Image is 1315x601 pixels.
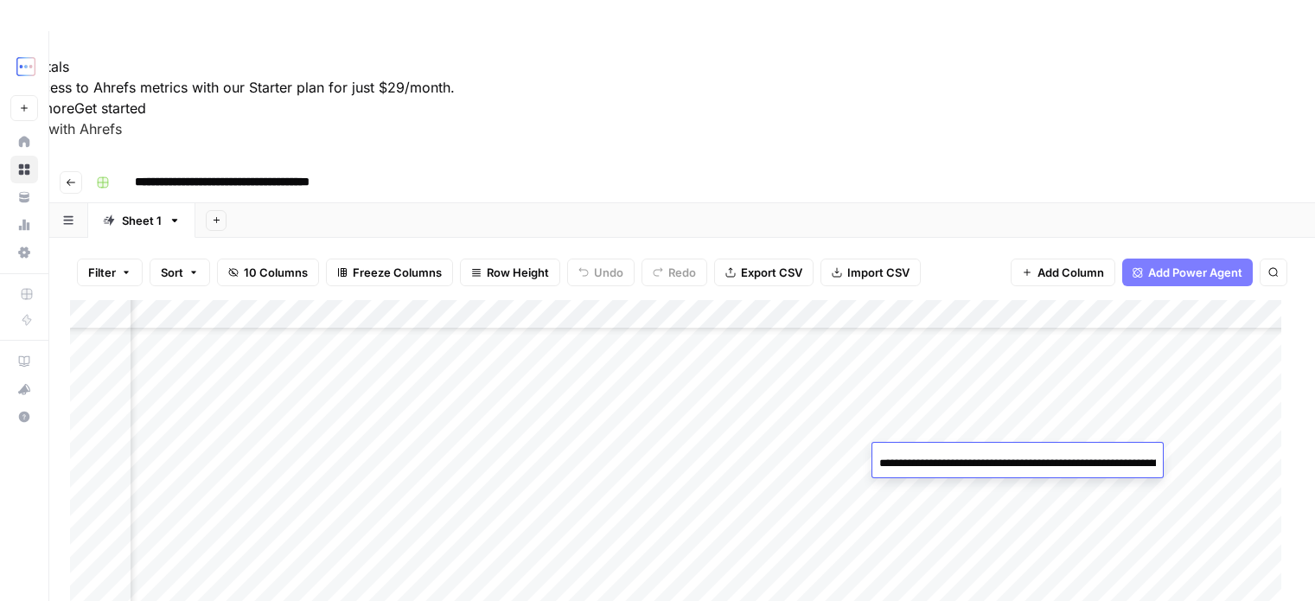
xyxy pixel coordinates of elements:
div: What's new? [11,376,37,402]
button: Redo [642,259,707,286]
span: Add Power Agent [1148,264,1242,281]
button: Help + Support [10,403,38,431]
button: Import CSV [820,259,921,286]
button: Undo [567,259,635,286]
span: Add Column [1037,264,1104,281]
button: Filter [77,259,143,286]
button: Get started [74,98,146,118]
a: AirOps Academy [10,348,38,375]
button: 10 Columns [217,259,319,286]
a: Browse [10,156,38,183]
button: What's new? [10,375,38,403]
span: Import CSV [847,264,910,281]
a: Settings [10,239,38,266]
span: 10 Columns [244,264,308,281]
button: Add Column [1011,259,1115,286]
span: Undo [594,264,623,281]
span: Row Height [487,264,549,281]
a: Your Data [10,183,38,211]
span: Redo [668,264,696,281]
button: Sort [150,259,210,286]
span: Export CSV [741,264,802,281]
a: Usage [10,211,38,239]
div: Sheet 1 [122,212,162,229]
button: Freeze Columns [326,259,453,286]
span: Sort [161,264,183,281]
button: Row Height [460,259,560,286]
a: Sheet 1 [88,203,195,238]
button: Export CSV [714,259,814,286]
span: Freeze Columns [353,264,442,281]
span: Filter [88,264,116,281]
button: Add Power Agent [1122,259,1253,286]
